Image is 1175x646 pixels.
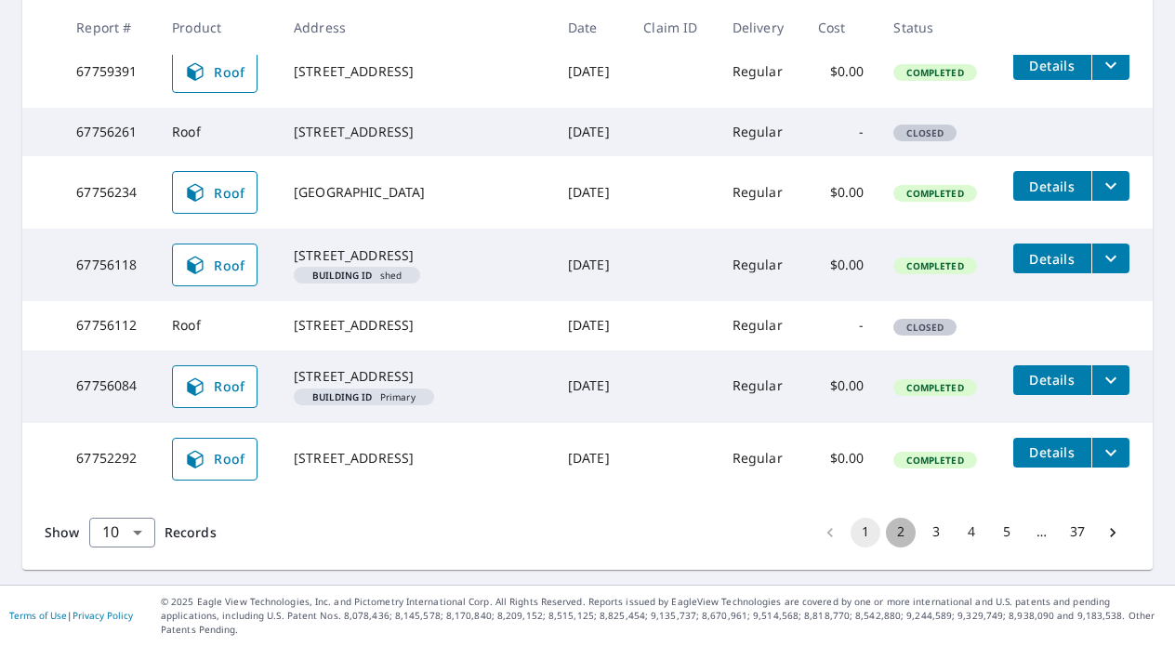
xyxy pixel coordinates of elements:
span: Details [1024,57,1080,74]
td: 67759391 [61,35,157,108]
button: filesDropdownBtn-67752292 [1091,438,1129,468]
td: Regular [718,423,803,495]
nav: pagination navigation [812,518,1130,547]
div: [STREET_ADDRESS] [294,246,538,265]
button: Go to next page [1098,518,1128,547]
a: Roof [172,365,257,408]
em: Building ID [312,392,373,402]
td: $0.00 [803,423,878,495]
td: $0.00 [803,35,878,108]
div: 10 [89,507,155,559]
button: detailsBtn-67759391 [1013,50,1091,80]
td: Regular [718,35,803,108]
td: Roof [157,301,279,349]
span: shed [301,270,413,280]
td: 67752292 [61,423,157,495]
span: Completed [895,259,974,272]
button: detailsBtn-67756118 [1013,244,1091,273]
span: Details [1024,443,1080,461]
span: Roof [184,376,245,398]
span: Roof [184,181,245,204]
td: - [803,108,878,156]
td: 67756118 [61,229,157,301]
td: Regular [718,350,803,423]
td: Regular [718,108,803,156]
td: 67756084 [61,350,157,423]
a: Terms of Use [9,609,67,622]
td: $0.00 [803,156,878,229]
td: Regular [718,156,803,229]
span: Details [1024,371,1080,389]
td: Roof [157,108,279,156]
div: [GEOGRAPHIC_DATA] [294,183,538,202]
div: [STREET_ADDRESS] [294,449,538,468]
td: [DATE] [553,35,628,108]
span: Roof [184,254,245,276]
span: Roof [184,448,245,470]
span: Completed [895,66,974,79]
span: Records [165,523,217,541]
div: [STREET_ADDRESS] [294,123,538,141]
a: Roof [172,438,257,481]
button: filesDropdownBtn-67756084 [1091,365,1129,395]
td: [DATE] [553,156,628,229]
div: [STREET_ADDRESS] [294,62,538,81]
td: $0.00 [803,350,878,423]
p: | [9,610,133,621]
p: © 2025 Eagle View Technologies, Inc. and Pictometry International Corp. All Rights Reserved. Repo... [161,595,1166,637]
span: Completed [895,187,974,200]
span: Closed [895,126,955,139]
span: Closed [895,321,955,334]
td: Regular [718,229,803,301]
button: filesDropdownBtn-67759391 [1091,50,1129,80]
a: Roof [172,171,257,214]
button: detailsBtn-67756234 [1013,171,1091,201]
button: filesDropdownBtn-67756234 [1091,171,1129,201]
div: [STREET_ADDRESS] [294,367,538,386]
div: … [1027,522,1057,541]
td: Regular [718,301,803,349]
td: 67756234 [61,156,157,229]
a: Roof [172,244,257,286]
td: [DATE] [553,423,628,495]
button: Go to page 3 [921,518,951,547]
td: $0.00 [803,229,878,301]
span: Completed [895,381,974,394]
td: 67756112 [61,301,157,349]
td: - [803,301,878,349]
span: Show [45,523,80,541]
td: [DATE] [553,301,628,349]
span: Details [1024,250,1080,268]
span: Roof [184,60,245,83]
button: Go to page 37 [1063,518,1092,547]
button: filesDropdownBtn-67756118 [1091,244,1129,273]
button: page 1 [851,518,880,547]
button: Go to page 5 [992,518,1022,547]
span: Details [1024,178,1080,195]
span: Completed [895,454,974,467]
button: detailsBtn-67752292 [1013,438,1091,468]
em: Building ID [312,270,373,280]
span: Primary [301,392,427,402]
td: [DATE] [553,108,628,156]
td: [DATE] [553,350,628,423]
a: Privacy Policy [73,609,133,622]
td: [DATE] [553,229,628,301]
td: 67756261 [61,108,157,156]
div: Show 10 records [89,518,155,547]
button: Go to page 2 [886,518,916,547]
button: Go to page 4 [957,518,986,547]
div: [STREET_ADDRESS] [294,316,538,335]
a: Roof [172,50,257,93]
button: detailsBtn-67756084 [1013,365,1091,395]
